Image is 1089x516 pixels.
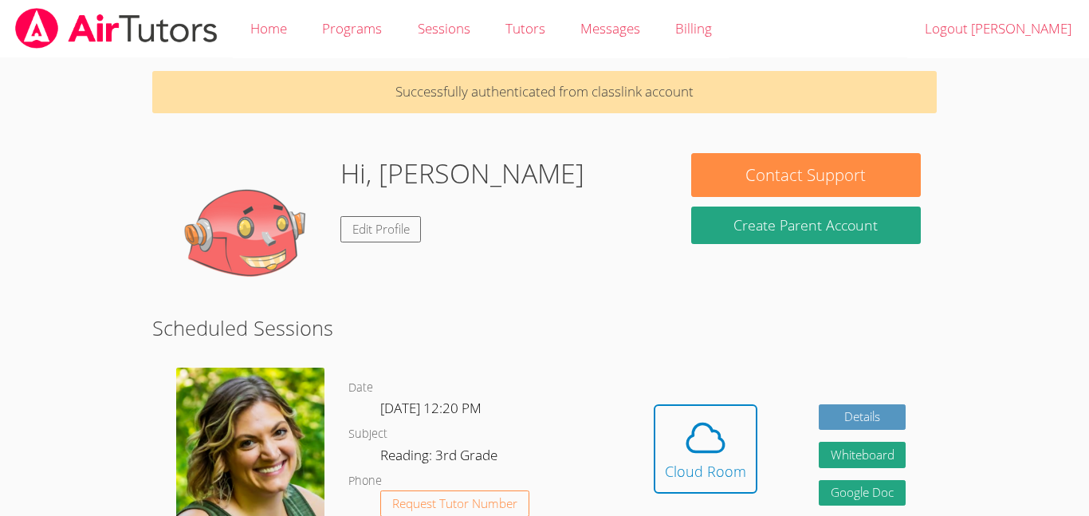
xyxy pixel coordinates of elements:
[340,216,422,242] a: Edit Profile
[348,471,382,491] dt: Phone
[348,378,373,398] dt: Date
[691,207,921,244] button: Create Parent Account
[819,442,906,468] button: Whiteboard
[654,404,757,494] button: Cloud Room
[380,399,482,417] span: [DATE] 12:20 PM
[380,444,501,471] dd: Reading: 3rd Grade
[665,460,746,483] div: Cloud Room
[580,19,640,37] span: Messages
[819,404,906,431] a: Details
[152,71,937,113] p: Successfully authenticated from classlink account
[691,153,921,197] button: Contact Support
[392,498,517,510] span: Request Tutor Number
[348,424,387,444] dt: Subject
[14,8,219,49] img: airtutors_banner-c4298cdbf04f3fff15de1276eac7730deb9818008684d7c2e4769d2f7ddbe033.png
[340,153,584,194] h1: Hi, [PERSON_NAME]
[168,153,328,313] img: default.png
[152,313,937,343] h2: Scheduled Sessions
[819,480,906,506] a: Google Doc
